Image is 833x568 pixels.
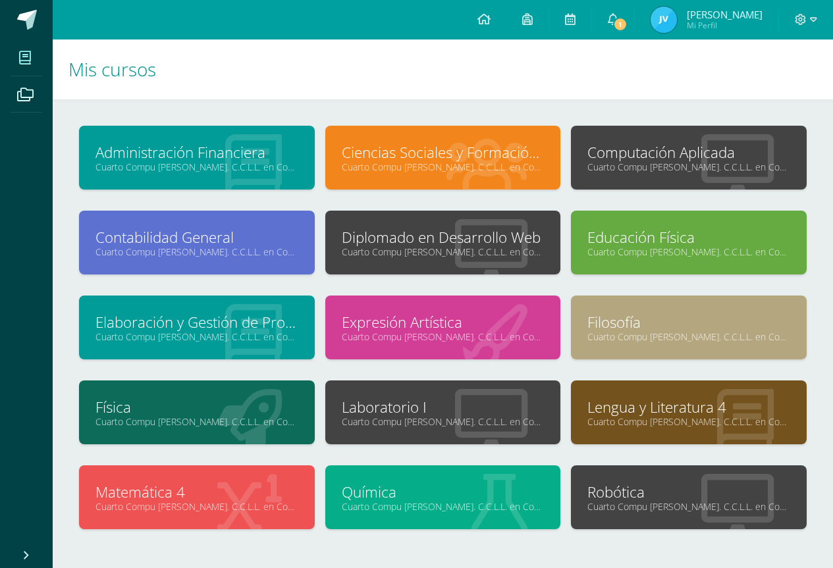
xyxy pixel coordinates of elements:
[342,142,545,163] a: Ciencias Sociales y Formación Ciudadana
[95,397,298,417] a: Física
[587,142,790,163] a: Computación Aplicada
[95,142,298,163] a: Administración Financiera
[587,415,790,428] a: Cuarto Compu [PERSON_NAME]. C.C.L.L. en Computación "A"
[587,161,790,173] a: Cuarto Compu [PERSON_NAME]. C.C.L.L. en Computación "A"
[342,161,545,173] a: Cuarto Compu [PERSON_NAME]. C.C.L.L. en Computación "A"
[342,245,545,258] a: Cuarto Compu [PERSON_NAME]. C.C.L.L. en Computación "A"
[95,415,298,428] a: Cuarto Compu [PERSON_NAME]. C.C.L.L. en Computación "A"
[342,500,545,513] a: Cuarto Compu [PERSON_NAME]. C.C.L.L. en Computación "A"
[95,500,298,513] a: Cuarto Compu [PERSON_NAME]. C.C.L.L. en Computación "A"
[68,57,156,82] span: Mis cursos
[587,245,790,258] a: Cuarto Compu [PERSON_NAME]. C.C.L.L. en Computación "A"
[651,7,677,33] img: 0edbb7f1b5ed660522841b85fd4d92f8.png
[613,17,628,32] span: 1
[342,312,545,332] a: Expresión Artística
[342,397,545,417] a: Laboratorio I
[587,482,790,502] a: Robótica
[95,161,298,173] a: Cuarto Compu [PERSON_NAME]. C.C.L.L. en Computación "A"
[95,227,298,247] a: Contabilidad General
[587,397,790,417] a: Lengua y Literatura 4
[95,245,298,258] a: Cuarto Compu [PERSON_NAME]. C.C.L.L. en Computación "A"
[95,330,298,343] a: Cuarto Compu [PERSON_NAME]. C.C.L.L. en Computación "A"
[587,330,790,343] a: Cuarto Compu [PERSON_NAME]. C.C.L.L. en Computación "A"
[342,482,545,502] a: Química
[587,312,790,332] a: Filosofía
[687,8,763,21] span: [PERSON_NAME]
[687,20,763,31] span: Mi Perfil
[95,482,298,502] a: Matemática 4
[587,500,790,513] a: Cuarto Compu [PERSON_NAME]. C.C.L.L. en Computación "A"
[342,415,545,428] a: Cuarto Compu [PERSON_NAME]. C.C.L.L. en Computación "A"
[342,330,545,343] a: Cuarto Compu [PERSON_NAME]. C.C.L.L. en Computación "A"
[587,227,790,247] a: Educación Física
[95,312,298,332] a: Elaboración y Gestión de Proyectos
[342,227,545,247] a: Diplomado en Desarrollo Web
